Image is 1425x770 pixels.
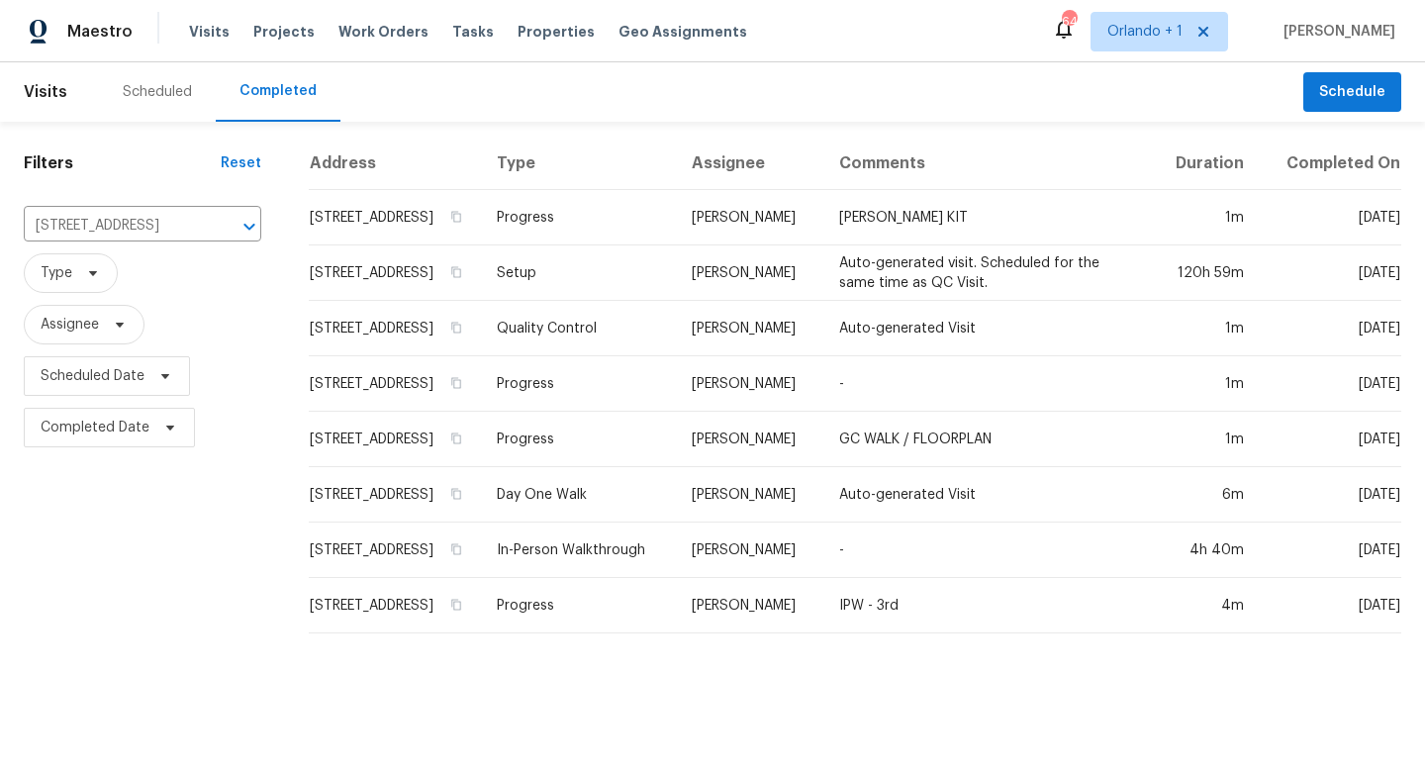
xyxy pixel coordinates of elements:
td: [PERSON_NAME] [676,301,823,356]
td: Day One Walk [481,467,677,523]
button: Copy Address [447,485,465,503]
span: Completed Date [41,418,149,437]
td: [PERSON_NAME] [676,578,823,633]
td: [DATE] [1260,467,1401,523]
button: Copy Address [447,596,465,614]
span: Schedule [1319,80,1385,105]
input: Search for an address... [24,211,206,241]
td: 4m [1151,578,1260,633]
td: [PERSON_NAME] [676,190,823,245]
td: 1m [1151,190,1260,245]
td: Setup [481,245,677,301]
td: Progress [481,356,677,412]
span: Assignee [41,315,99,335]
button: Copy Address [447,208,465,226]
th: Type [481,138,677,190]
td: [DATE] [1260,245,1401,301]
td: Progress [481,578,677,633]
td: 1m [1151,301,1260,356]
td: [STREET_ADDRESS] [309,190,481,245]
td: [STREET_ADDRESS] [309,245,481,301]
td: [DATE] [1260,578,1401,633]
td: [PERSON_NAME] [676,412,823,467]
td: Progress [481,190,677,245]
td: [PERSON_NAME] [676,523,823,578]
td: [STREET_ADDRESS] [309,301,481,356]
td: [STREET_ADDRESS] [309,523,481,578]
th: Address [309,138,481,190]
span: Tasks [452,25,494,39]
span: Maestro [67,22,133,42]
div: Scheduled [123,82,192,102]
td: [PERSON_NAME] [676,245,823,301]
h1: Filters [24,153,221,173]
button: Copy Address [447,430,465,447]
th: Assignee [676,138,823,190]
td: Auto-generated visit. Scheduled for the same time as QC Visit. [823,245,1151,301]
td: Quality Control [481,301,677,356]
td: In-Person Walkthrough [481,523,677,578]
span: Visits [189,22,230,42]
td: 1m [1151,356,1260,412]
td: [DATE] [1260,301,1401,356]
span: Properties [518,22,595,42]
span: Type [41,263,72,283]
td: IPW - 3rd [823,578,1151,633]
button: Copy Address [447,263,465,281]
td: [PERSON_NAME] [676,467,823,523]
td: [DATE] [1260,190,1401,245]
td: Progress [481,412,677,467]
div: Reset [221,153,261,173]
td: [STREET_ADDRESS] [309,412,481,467]
span: Visits [24,70,67,114]
td: 1m [1151,412,1260,467]
button: Open [236,213,263,241]
td: [STREET_ADDRESS] [309,467,481,523]
div: Completed [239,81,317,101]
th: Comments [823,138,1151,190]
span: Orlando + 1 [1107,22,1183,42]
td: GC WALK / FLOORPLAN [823,412,1151,467]
th: Duration [1151,138,1260,190]
div: 64 [1062,12,1076,32]
td: [PERSON_NAME] KIT [823,190,1151,245]
button: Schedule [1303,72,1401,113]
td: - [823,356,1151,412]
td: - [823,523,1151,578]
button: Copy Address [447,319,465,337]
span: Geo Assignments [618,22,747,42]
span: Projects [253,22,315,42]
td: [DATE] [1260,356,1401,412]
button: Copy Address [447,374,465,392]
td: 120h 59m [1151,245,1260,301]
td: [STREET_ADDRESS] [309,578,481,633]
td: [PERSON_NAME] [676,356,823,412]
td: [STREET_ADDRESS] [309,356,481,412]
td: [DATE] [1260,412,1401,467]
td: Auto-generated Visit [823,467,1151,523]
td: [DATE] [1260,523,1401,578]
td: 6m [1151,467,1260,523]
td: 4h 40m [1151,523,1260,578]
span: Work Orders [338,22,428,42]
span: Scheduled Date [41,366,144,386]
span: [PERSON_NAME] [1276,22,1395,42]
td: Auto-generated Visit [823,301,1151,356]
th: Completed On [1260,138,1401,190]
button: Copy Address [447,540,465,558]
